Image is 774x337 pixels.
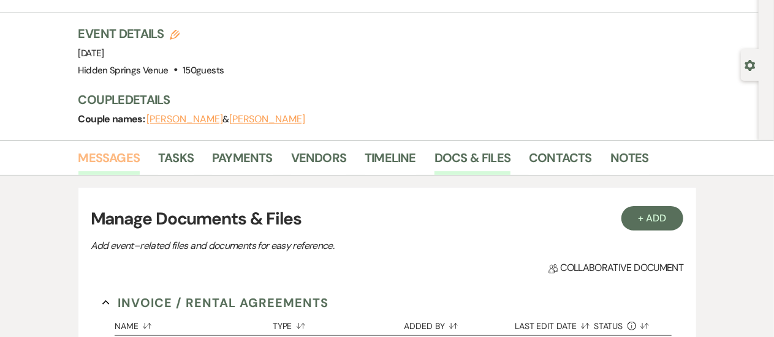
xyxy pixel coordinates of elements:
a: Payments [212,148,273,175]
a: Timeline [365,148,416,175]
button: Status [594,312,657,335]
h3: Event Details [78,25,224,42]
a: Notes [610,148,649,175]
button: Invoice / Rental Agreements [102,294,328,312]
span: Hidden Springs Venue [78,64,169,76]
button: Open lead details [745,59,756,70]
button: [PERSON_NAME] [147,114,223,124]
a: Tasks [158,148,194,175]
button: Name [115,312,273,335]
a: Vendors [291,148,346,175]
button: + Add [621,206,684,231]
h3: Couple Details [78,91,747,108]
span: Collaborative document [548,261,683,275]
p: Add event–related files and documents for easy reference. [91,238,520,254]
span: & [147,113,305,125]
button: [PERSON_NAME] [229,114,305,124]
button: Added By [404,312,515,335]
span: Couple names: [78,113,147,125]
a: Messages [78,148,140,175]
button: Last Edit Date [515,312,594,335]
button: Type [273,312,404,335]
a: Contacts [529,148,592,175]
a: Docs & Files [434,148,510,175]
span: [DATE] [78,47,104,59]
span: 150 guests [183,64,224,76]
span: Status [594,322,623,330]
h3: Manage Documents & Files [91,206,684,232]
